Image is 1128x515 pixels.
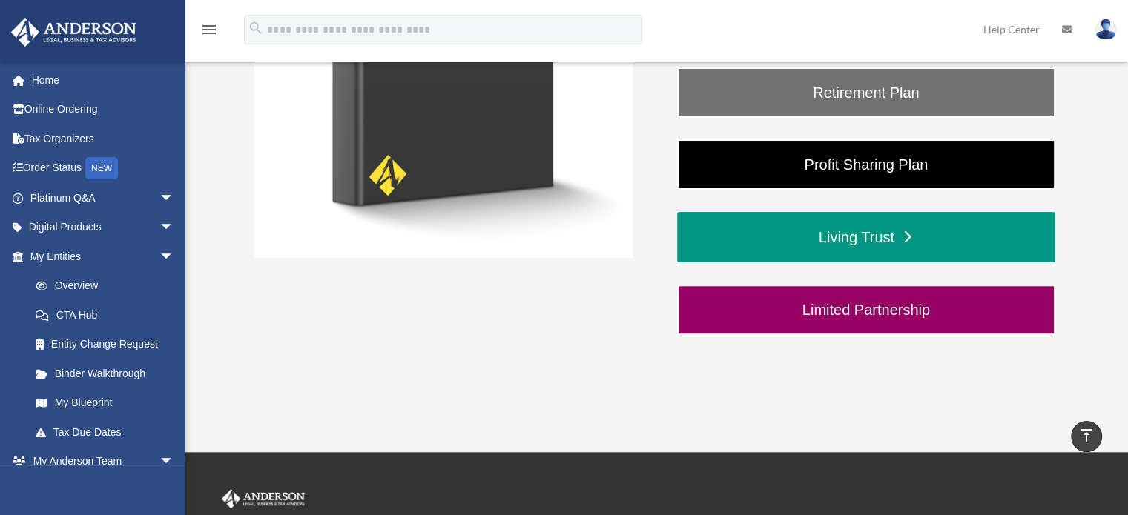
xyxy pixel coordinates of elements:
[677,212,1055,262] a: Living Trust
[1078,427,1095,445] i: vertical_align_top
[10,447,197,476] a: My Anderson Teamarrow_drop_down
[10,95,197,124] a: Online Ordering
[200,26,218,39] a: menu
[21,300,197,330] a: CTA Hub
[159,447,189,477] span: arrow_drop_down
[10,153,197,184] a: Order StatusNEW
[10,124,197,153] a: Tax Organizers
[10,242,197,271] a: My Entitiesarrow_drop_down
[200,21,218,39] i: menu
[10,213,197,242] a: Digital Productsarrow_drop_down
[21,271,197,301] a: Overview
[21,388,197,418] a: My Blueprint
[159,213,189,243] span: arrow_drop_down
[21,359,189,388] a: Binder Walkthrough
[10,183,197,213] a: Platinum Q&Aarrow_drop_down
[7,18,141,47] img: Anderson Advisors Platinum Portal
[10,65,197,95] a: Home
[248,20,264,36] i: search
[159,183,189,213] span: arrow_drop_down
[677,67,1055,118] a: Retirement Plan
[677,139,1055,190] a: Profit Sharing Plan
[1071,421,1102,452] a: vertical_align_top
[677,285,1055,335] a: Limited Partnership
[1095,19,1117,40] img: User Pic
[21,417,197,447] a: Tax Due Dates
[21,330,197,359] a: Entity Change Request
[219,489,308,508] img: Anderson Advisors Platinum Portal
[85,157,118,179] div: NEW
[159,242,189,272] span: arrow_drop_down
